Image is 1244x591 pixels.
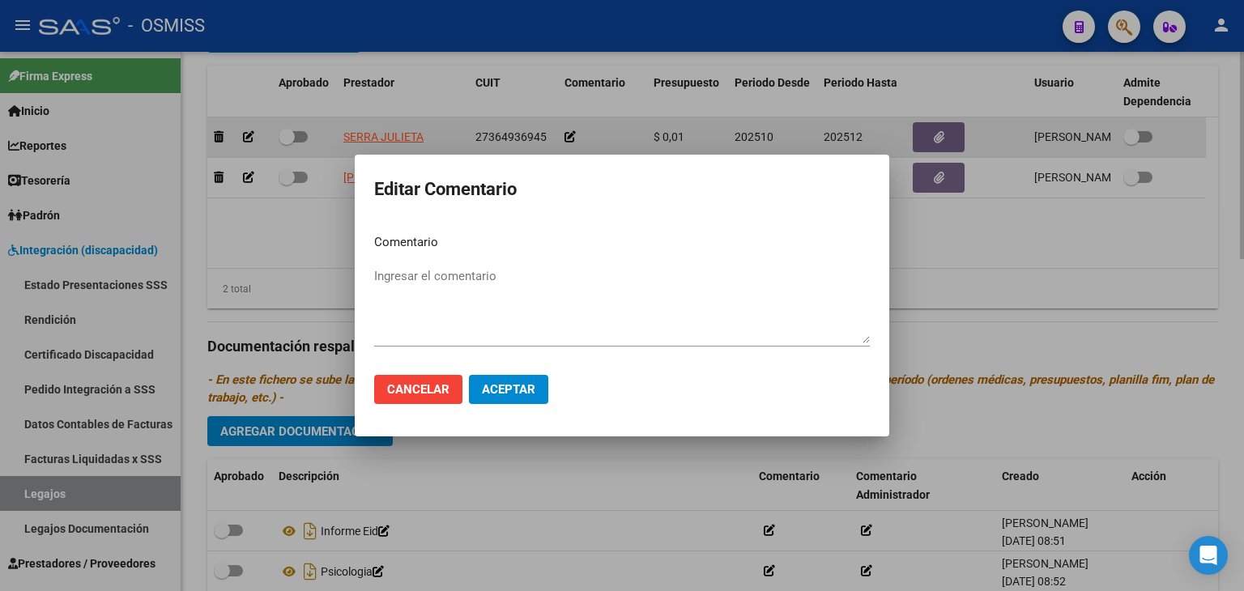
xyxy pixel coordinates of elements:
h2: Editar Comentario [374,174,870,205]
p: Comentario [374,233,870,252]
div: Open Intercom Messenger [1189,536,1228,575]
span: Cancelar [387,382,449,397]
button: Aceptar [469,375,548,404]
button: Cancelar [374,375,462,404]
span: Aceptar [482,382,535,397]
